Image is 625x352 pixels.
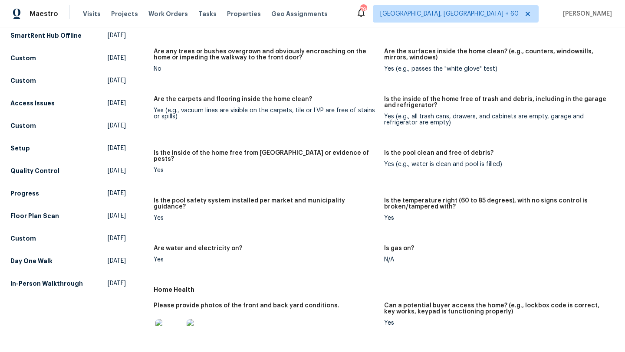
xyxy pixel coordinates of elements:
[10,118,126,134] a: Custom[DATE]
[148,10,188,18] span: Work Orders
[10,208,126,224] a: Floor Plan Scan[DATE]
[108,279,126,288] span: [DATE]
[10,121,36,130] h5: Custom
[384,49,608,61] h5: Are the surfaces inside the home clean? (e.g., counters, windowsills, mirrors, windows)
[10,54,36,62] h5: Custom
[108,76,126,85] span: [DATE]
[108,189,126,198] span: [DATE]
[111,10,138,18] span: Projects
[154,96,312,102] h5: Are the carpets and flooring inside the home clean?
[154,257,377,263] div: Yes
[108,257,126,265] span: [DATE]
[10,144,30,153] h5: Setup
[154,66,377,72] div: No
[10,279,83,288] h5: In-Person Walkthrough
[384,161,608,167] div: Yes (e.g., water is clean and pool is filled)
[10,166,59,175] h5: Quality Control
[83,10,101,18] span: Visits
[198,11,217,17] span: Tasks
[10,234,36,243] h5: Custom
[384,114,608,126] div: Yes (e.g., all trash cans, drawers, and cabinets are empty, garage and refrigerator are empty)
[108,212,126,220] span: [DATE]
[30,10,58,18] span: Maestro
[384,66,608,72] div: Yes (e.g., passes the "white glove" test)
[10,50,126,66] a: Custom[DATE]
[154,198,377,210] h5: Is the pool safety system installed per market and municipality guidance?
[154,303,339,309] h5: Please provide photos of the front and back yard conditions.
[10,140,126,156] a: Setup[DATE]
[108,144,126,153] span: [DATE]
[154,167,377,173] div: Yes
[10,212,59,220] h5: Floor Plan Scan
[384,198,608,210] h5: Is the temperature right (60 to 85 degrees), with no signs control is broken/tampered with?
[384,303,608,315] h5: Can a potential buyer access the home? (e.g., lockbox code is correct, key works, keypad is funct...
[271,10,328,18] span: Geo Assignments
[10,257,53,265] h5: Day One Walk
[10,231,126,246] a: Custom[DATE]
[108,99,126,108] span: [DATE]
[227,10,261,18] span: Properties
[108,121,126,130] span: [DATE]
[10,31,82,40] h5: SmartRent Hub Offline
[380,10,519,18] span: [GEOGRAPHIC_DATA], [GEOGRAPHIC_DATA] + 60
[360,5,366,14] div: 792
[10,276,126,291] a: In-Person Walkthrough[DATE]
[10,186,126,201] a: Progress[DATE]
[154,285,615,294] h5: Home Health
[10,28,126,43] a: SmartRent Hub Offline[DATE]
[10,253,126,269] a: Day One Walk[DATE]
[384,257,608,263] div: N/A
[384,320,608,326] div: Yes
[108,166,126,175] span: [DATE]
[10,73,126,88] a: Custom[DATE]
[10,76,36,85] h5: Custom
[154,49,377,61] h5: Are any trees or bushes overgrown and obviously encroaching on the home or impeding the walkway t...
[10,99,55,108] h5: Access Issues
[10,163,126,179] a: Quality Control[DATE]
[384,96,608,108] h5: Is the inside of the home free of trash and debris, including in the garage and refrigerator?
[559,10,612,18] span: [PERSON_NAME]
[384,245,414,251] h5: Is gas on?
[108,54,126,62] span: [DATE]
[10,95,126,111] a: Access Issues[DATE]
[154,215,377,221] div: Yes
[154,245,242,251] h5: Are water and electricity on?
[154,108,377,120] div: Yes (e.g., vacuum lines are visible on the carpets, tile or LVP are free of stains or spills)
[384,215,608,221] div: Yes
[154,150,377,162] h5: Is the inside of the home free from [GEOGRAPHIC_DATA] or evidence of pests?
[108,31,126,40] span: [DATE]
[10,189,39,198] h5: Progress
[108,234,126,243] span: [DATE]
[384,150,493,156] h5: Is the pool clean and free of debris?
